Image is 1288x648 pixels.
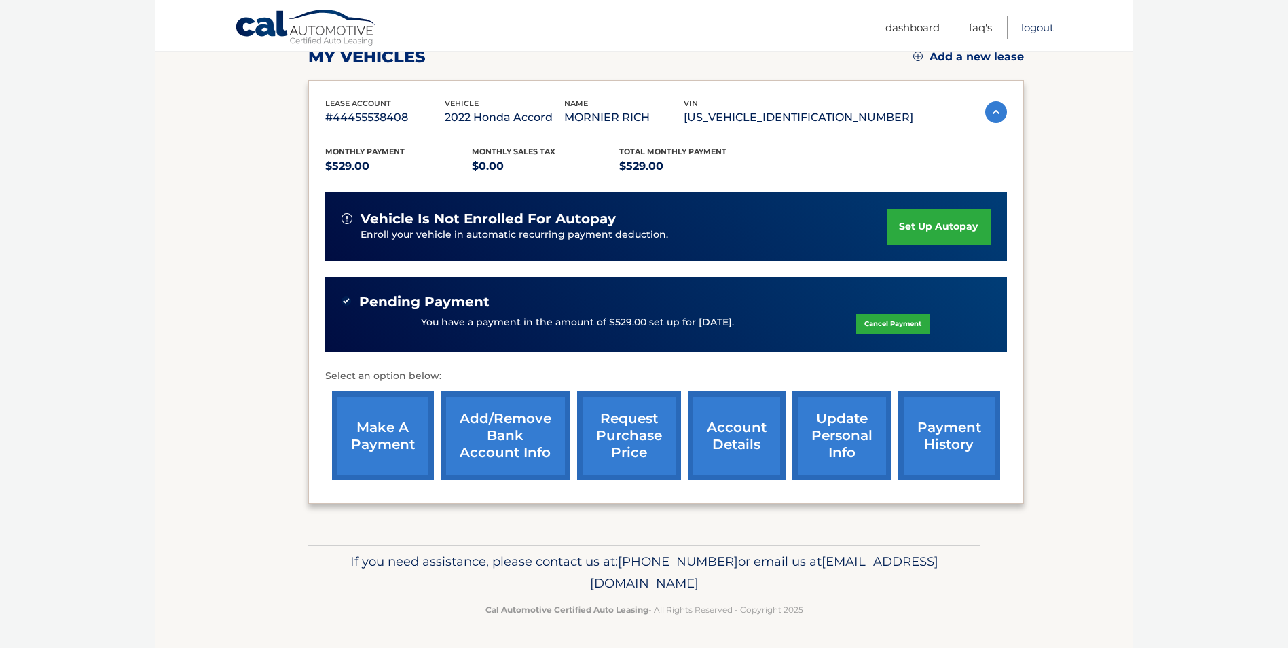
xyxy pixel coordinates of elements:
p: #44455538408 [325,108,445,127]
a: payment history [898,391,1000,480]
span: lease account [325,98,391,108]
p: $0.00 [472,157,619,176]
a: Cancel Payment [856,314,930,334]
a: Add/Remove bank account info [441,391,570,480]
a: set up autopay [887,209,990,245]
span: vin [684,98,698,108]
img: add.svg [913,52,923,61]
img: accordion-active.svg [985,101,1007,123]
a: Dashboard [885,16,940,39]
span: Monthly sales Tax [472,147,555,156]
span: vehicle is not enrolled for autopay [361,211,616,228]
span: Pending Payment [359,293,490,310]
p: You have a payment in the amount of $529.00 set up for [DATE]. [421,315,734,330]
span: [PHONE_NUMBER] [618,554,738,569]
span: [EMAIL_ADDRESS][DOMAIN_NAME] [590,554,938,591]
p: $529.00 [325,157,473,176]
strong: Cal Automotive Certified Auto Leasing [485,605,648,615]
p: MORNIER RICH [564,108,684,127]
p: $529.00 [619,157,767,176]
p: [US_VEHICLE_IDENTIFICATION_NUMBER] [684,108,913,127]
a: update personal info [792,391,891,480]
a: request purchase price [577,391,681,480]
p: Select an option below: [325,368,1007,384]
span: Monthly Payment [325,147,405,156]
span: name [564,98,588,108]
img: check-green.svg [342,296,351,306]
a: Logout [1021,16,1054,39]
a: account details [688,391,786,480]
p: If you need assistance, please contact us at: or email us at [317,551,972,594]
h2: my vehicles [308,47,426,67]
p: 2022 Honda Accord [445,108,564,127]
p: Enroll your vehicle in automatic recurring payment deduction. [361,228,887,242]
img: alert-white.svg [342,213,352,224]
a: Add a new lease [913,50,1024,64]
a: Cal Automotive [235,9,378,48]
span: vehicle [445,98,479,108]
span: Total Monthly Payment [619,147,726,156]
p: - All Rights Reserved - Copyright 2025 [317,602,972,617]
a: make a payment [332,391,434,480]
a: FAQ's [969,16,992,39]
